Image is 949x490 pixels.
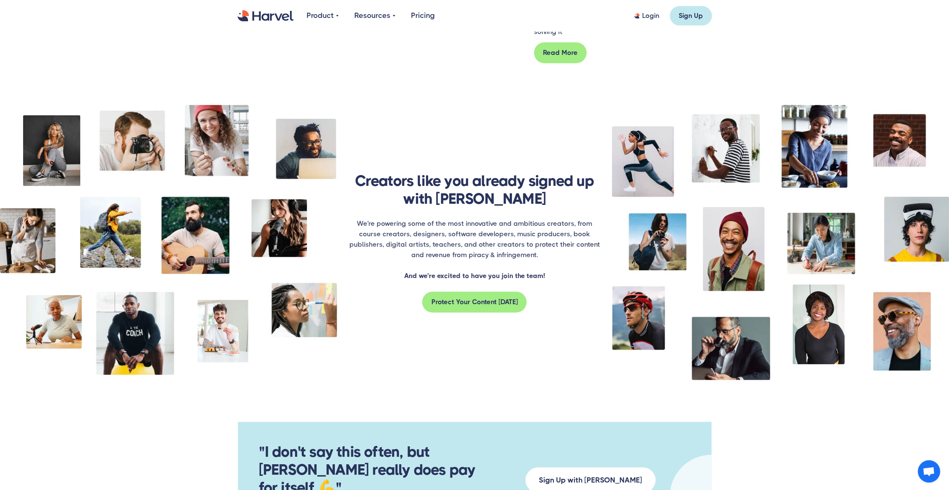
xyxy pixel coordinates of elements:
a: home [238,10,293,22]
div: Read More [543,47,578,58]
div: Chat abierto [918,460,940,483]
div: We're powering some of the most innovative and ambitious creators, from course creators, designer... [348,218,601,291]
div: Product [307,10,339,21]
div: Resources [354,10,390,21]
h2: Creators like you already signed up with [PERSON_NAME] [348,172,601,208]
a: Login [634,11,659,20]
div: Sign Up with [PERSON_NAME] [539,474,642,486]
strong: And we're excited to have you join the team! [404,272,545,280]
a: Sign Up [670,6,712,25]
a: Read More [534,42,587,63]
div: Product [307,10,334,21]
a: Pricing [411,10,435,21]
div: Sign Up [679,11,703,20]
img: Photo tiles of people smiling [612,105,949,380]
div: Login [642,11,659,20]
a: Protect Your Content [DATE] [422,291,527,312]
div: Resources [354,10,395,21]
div: Protect Your Content [DATE] [431,297,518,307]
